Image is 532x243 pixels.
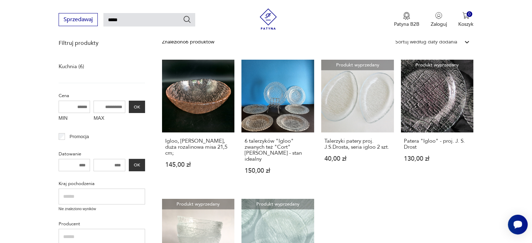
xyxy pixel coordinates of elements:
[394,12,419,28] a: Ikona medaluPatyna B2B
[165,138,232,156] h3: Igloo, [PERSON_NAME], duża rozalinowa misa 21,5 cm;
[431,21,447,28] p: Zaloguj
[467,11,473,17] div: 0
[462,12,470,19] img: Ikona koszyka
[258,8,279,30] img: Patyna - sklep z meblami i dekoracjami vintage
[59,18,98,23] a: Sprzedawaj
[129,101,145,113] button: OK
[59,61,84,71] a: Kuchnia (6)
[245,138,311,162] h3: 6 talerzyków "Igloo" zwanych też "Cort" [PERSON_NAME] - stan idealny
[59,150,145,158] p: Datowanie
[394,21,419,28] p: Patyna B2B
[94,113,125,124] label: MAX
[458,21,473,28] p: Koszyk
[59,113,90,124] label: MIN
[59,220,145,228] p: Producent
[401,60,474,188] a: Produkt wyprzedanyPatera "Igloo" - proj. J. S. DrostPatera "Igloo" - proj. J. S. Drost130,00 zł
[321,60,394,188] a: Produkt wyprzedanyTalerzyki patery proj. J.S.Drosta, seria igloo 2 szt.Talerzyki patery proj. J.S...
[59,13,98,26] button: Sprzedawaj
[324,138,391,150] h3: Talerzyki patery proj. J.S.Drosta, seria igloo 2 szt.
[183,15,191,24] button: Szukaj
[59,206,145,212] p: Nie znaleziono wyników
[395,38,457,46] div: Sortuj według daty dodania
[458,12,473,28] button: 0Koszyk
[165,162,232,168] p: 145,00 zł
[241,60,314,188] a: 6 talerzyków "Igloo" zwanych też "Cort" Eryka Trzewik-Drost - stan idealny6 talerzyków "Igloo" zw...
[404,156,471,162] p: 130,00 zł
[70,133,89,141] p: Promocja
[245,168,311,174] p: 150,00 zł
[59,180,145,188] p: Kraj pochodzenia
[404,138,471,150] h3: Patera "Igloo" - proj. J. S. Drost
[508,215,528,235] iframe: Smartsupp widget button
[431,12,447,28] button: Zaloguj
[59,92,145,100] p: Cena
[403,12,410,20] img: Ikona medalu
[324,156,391,162] p: 40,00 zł
[59,39,145,47] p: Filtruj produkty
[162,60,235,188] a: Igloo, E. Trzewik - Drost, duża rozalinowa misa 21,5 cm;Igloo, [PERSON_NAME], duża rozalinowa mis...
[394,12,419,28] button: Patyna B2B
[129,159,145,171] button: OK
[435,12,442,19] img: Ikonka użytkownika
[162,38,214,46] div: Znaleziono 6 produktów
